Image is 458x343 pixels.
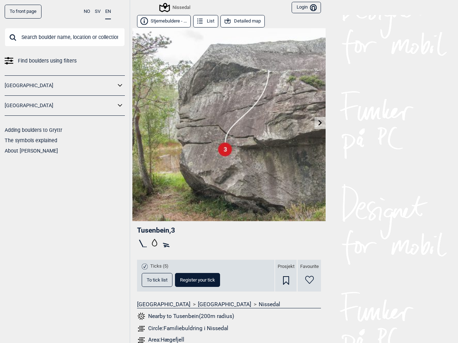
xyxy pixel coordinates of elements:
a: [GEOGRAPHIC_DATA] [198,301,251,308]
button: Nearby to Tusenbein(200m radius) [137,312,234,321]
button: SV [95,5,101,19]
span: Favourite [300,264,319,270]
button: List [193,15,218,28]
a: Adding boulders to Gryttr [5,127,62,133]
button: Register your tick [175,273,220,287]
button: Stjernebuldere - ... [137,15,191,28]
span: Register your tick [180,278,215,282]
a: [GEOGRAPHIC_DATA] [137,301,190,308]
div: Prosjekt [275,260,297,292]
button: NO [84,5,90,19]
a: [GEOGRAPHIC_DATA] [5,80,116,91]
a: Nissedal [259,301,280,308]
button: Login [292,2,321,14]
a: About [PERSON_NAME] [5,148,58,154]
button: Detailed map [220,15,265,28]
input: Search boulder name, location or collection [5,28,125,46]
span: Find boulders using filters [18,56,77,66]
a: [GEOGRAPHIC_DATA] [5,100,116,111]
span: To tick list [147,278,167,282]
div: Circle: Familiebuldring i Nissedal [148,325,228,332]
button: To tick list [142,273,172,287]
span: Ticks (5) [150,263,169,269]
button: EN [105,5,111,19]
a: The symbols explained [5,138,57,143]
div: Nissedal [160,3,190,12]
a: Circle:Familiebuldring i Nissedal [137,324,321,333]
img: Tusenbein 190926 [132,28,326,221]
span: Tusenbein , 3 [137,226,175,234]
a: Find boulders using filters [5,56,125,66]
nav: > > [137,301,321,308]
a: To front page [5,5,42,19]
